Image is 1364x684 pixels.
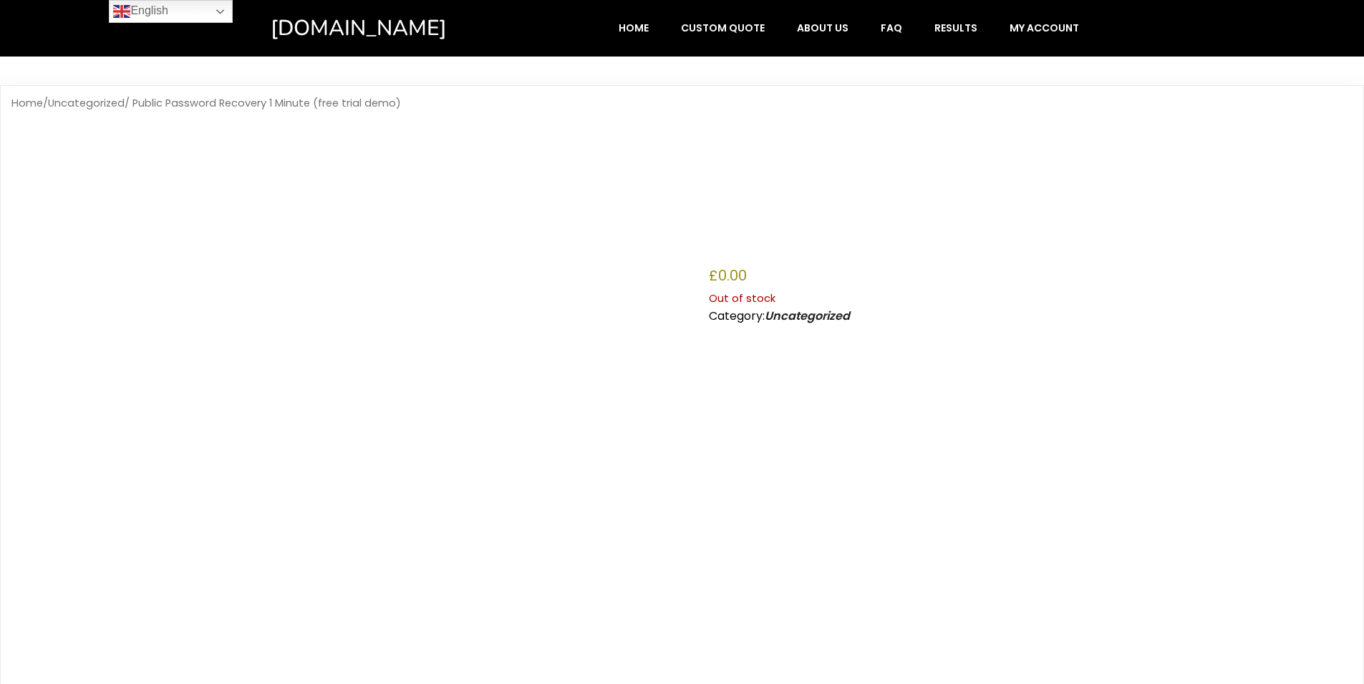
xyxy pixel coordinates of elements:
[797,21,848,34] span: About Us
[113,3,130,20] img: en
[271,14,508,42] a: [DOMAIN_NAME]
[666,14,780,41] a: Custom Quote
[934,21,977,34] span: Results
[709,289,1353,308] p: Out of stock
[995,14,1094,41] a: My account
[782,14,864,41] a: About Us
[1010,21,1079,34] span: My account
[866,14,917,41] a: FAQ
[881,21,902,34] span: FAQ
[919,14,992,41] a: Results
[619,21,649,34] span: Home
[11,96,43,110] a: Home
[709,265,718,285] span: £
[48,96,125,110] a: Uncategorized
[709,308,850,324] span: Category:
[709,265,747,285] bdi: 0.00
[681,21,765,34] span: Custom Quote
[709,144,1353,255] h1: Public Password Recovery 1 Minute (free trial demo)
[765,308,850,324] a: Uncategorized
[11,97,1353,110] nav: Breadcrumb
[604,14,664,41] a: Home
